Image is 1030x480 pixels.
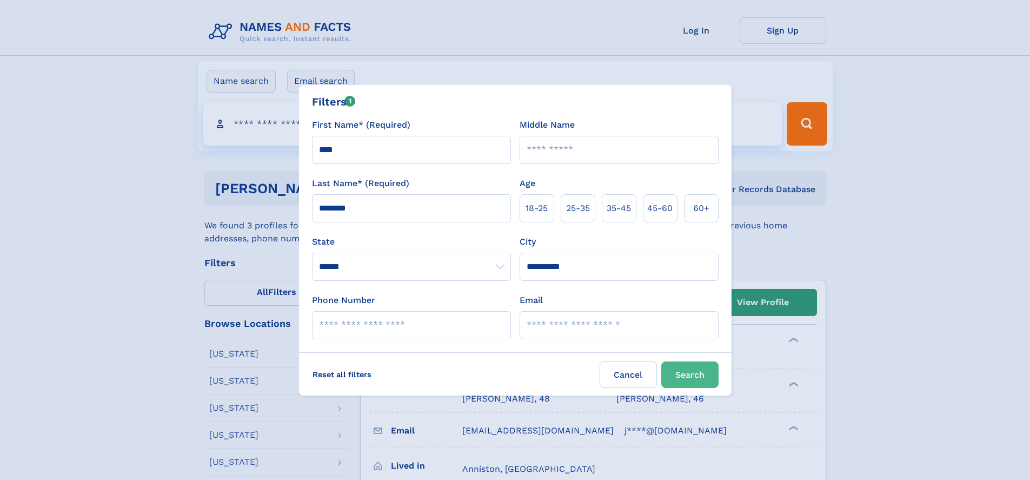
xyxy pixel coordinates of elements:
[520,294,543,307] label: Email
[566,202,590,215] span: 25‑35
[520,235,536,248] label: City
[526,202,548,215] span: 18‑25
[520,119,575,131] label: Middle Name
[607,202,631,215] span: 35‑45
[647,202,673,215] span: 45‑60
[312,177,409,190] label: Last Name* (Required)
[312,94,356,110] div: Filters
[312,235,511,248] label: State
[661,361,719,388] button: Search
[312,294,375,307] label: Phone Number
[520,177,535,190] label: Age
[312,119,410,131] label: First Name* (Required)
[693,202,709,215] span: 60+
[305,361,378,387] label: Reset all filters
[600,361,657,388] label: Cancel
